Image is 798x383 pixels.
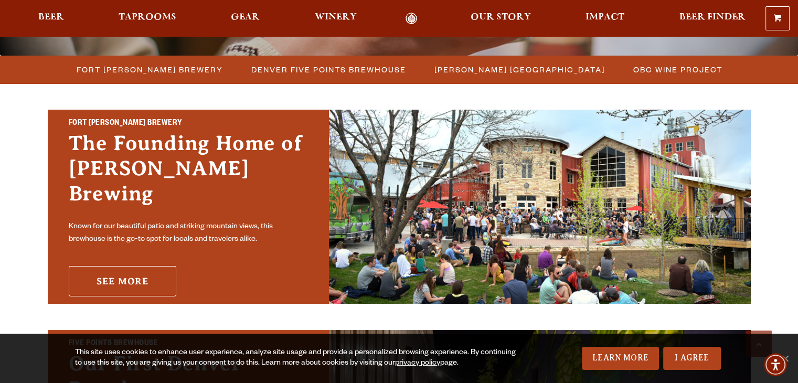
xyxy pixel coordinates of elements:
a: privacy policy [395,359,440,368]
a: Taprooms [112,13,183,25]
a: Denver Five Points Brewhouse [245,62,411,77]
span: Gear [231,13,260,22]
a: OBC Wine Project [627,62,728,77]
h2: Fort [PERSON_NAME] Brewery [69,117,308,131]
a: Impact [579,13,631,25]
div: This site uses cookies to enhance user experience, analyze site usage and provide a personalized ... [75,348,523,369]
a: Scroll to top [746,331,772,357]
span: Taprooms [119,13,176,22]
span: Denver Five Points Brewhouse [251,62,406,77]
a: Fort [PERSON_NAME] Brewery [70,62,228,77]
span: Beer Finder [679,13,745,22]
div: Accessibility Menu [764,353,787,376]
a: See More [69,266,176,296]
img: Fort Collins Brewery & Taproom' [329,110,751,304]
a: [PERSON_NAME] [GEOGRAPHIC_DATA] [428,62,610,77]
h3: The Founding Home of [PERSON_NAME] Brewing [69,131,308,217]
a: Gear [224,13,267,25]
span: Beer [38,13,64,22]
a: Our Story [464,13,538,25]
span: Winery [315,13,357,22]
a: Beer [31,13,71,25]
a: I Agree [663,347,721,370]
p: Known for our beautiful patio and striking mountain views, this brewhouse is the go-to spot for l... [69,221,308,246]
a: Odell Home [392,13,431,25]
span: OBC Wine Project [633,62,722,77]
span: Our Story [471,13,531,22]
a: Winery [308,13,364,25]
span: Fort [PERSON_NAME] Brewery [77,62,223,77]
span: Impact [586,13,624,22]
a: Learn More [582,347,659,370]
a: Beer Finder [672,13,752,25]
span: [PERSON_NAME] [GEOGRAPHIC_DATA] [434,62,605,77]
